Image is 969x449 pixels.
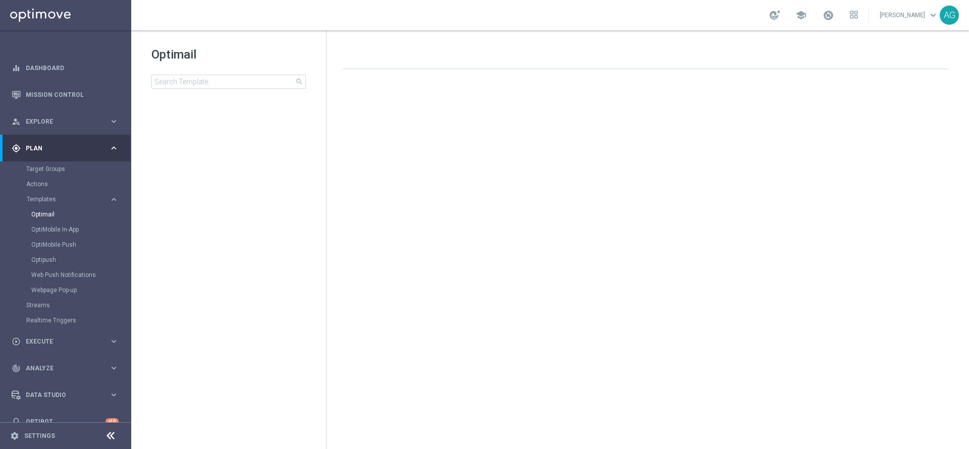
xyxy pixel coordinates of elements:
div: Optimail [31,207,130,222]
div: Streams [26,298,130,313]
div: Target Groups [26,161,130,177]
i: track_changes [12,364,21,373]
button: Mission Control [11,91,119,99]
i: play_circle_outline [12,337,21,346]
a: Dashboard [26,54,119,81]
div: Templates [27,196,109,202]
a: Optipush [31,256,105,264]
span: keyboard_arrow_down [928,10,939,21]
button: gps_fixed Plan keyboard_arrow_right [11,144,119,152]
span: school [795,10,806,21]
i: keyboard_arrow_right [109,143,119,153]
i: keyboard_arrow_right [109,336,119,346]
span: Plan [26,145,109,151]
div: OptiMobile Push [31,237,130,252]
div: Templates [26,192,130,298]
i: keyboard_arrow_right [109,363,119,373]
span: Analyze [26,365,109,371]
a: Target Groups [26,165,105,173]
div: Plan [12,144,109,153]
div: Analyze [12,364,109,373]
div: Realtime Triggers [26,313,130,328]
div: Optibot [12,408,119,435]
a: Optibot [26,408,105,435]
span: Execute [26,339,109,345]
div: Dashboard [12,54,119,81]
span: Templates [27,196,99,202]
i: settings [10,431,19,440]
span: Explore [26,119,109,125]
a: OptiMobile In-App [31,226,105,234]
div: Actions [26,177,130,192]
div: Data Studio [12,390,109,400]
button: track_changes Analyze keyboard_arrow_right [11,364,119,372]
div: +10 [105,418,119,425]
span: Data Studio [26,392,109,398]
a: Mission Control [26,81,119,108]
a: Web Push Notifications [31,271,105,279]
input: Search Template [151,75,306,89]
a: Actions [26,180,105,188]
button: equalizer Dashboard [11,64,119,72]
a: Webpage Pop-up [31,286,105,294]
button: play_circle_outline Execute keyboard_arrow_right [11,338,119,346]
div: Mission Control [12,81,119,108]
a: Optimail [31,210,105,218]
a: Settings [24,433,55,439]
i: gps_fixed [12,144,21,153]
button: person_search Explore keyboard_arrow_right [11,118,119,126]
div: Explore [12,117,109,126]
a: Realtime Triggers [26,316,105,324]
a: OptiMobile Push [31,241,105,249]
div: OptiMobile In-App [31,222,130,237]
a: [PERSON_NAME]keyboard_arrow_down [879,8,940,23]
div: Execute [12,337,109,346]
i: keyboard_arrow_right [109,195,119,204]
button: Data Studio keyboard_arrow_right [11,391,119,399]
i: keyboard_arrow_right [109,390,119,400]
span: search [295,78,303,86]
div: Web Push Notifications [31,267,130,283]
div: Webpage Pop-up [31,283,130,298]
i: lightbulb [12,417,21,426]
i: person_search [12,117,21,126]
button: Templates keyboard_arrow_right [26,195,119,203]
div: Optipush [31,252,130,267]
h1: Optimail [151,46,306,63]
div: AG [940,6,959,25]
i: keyboard_arrow_right [109,117,119,126]
a: Streams [26,301,105,309]
i: equalizer [12,64,21,73]
button: lightbulb Optibot +10 [11,418,119,426]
